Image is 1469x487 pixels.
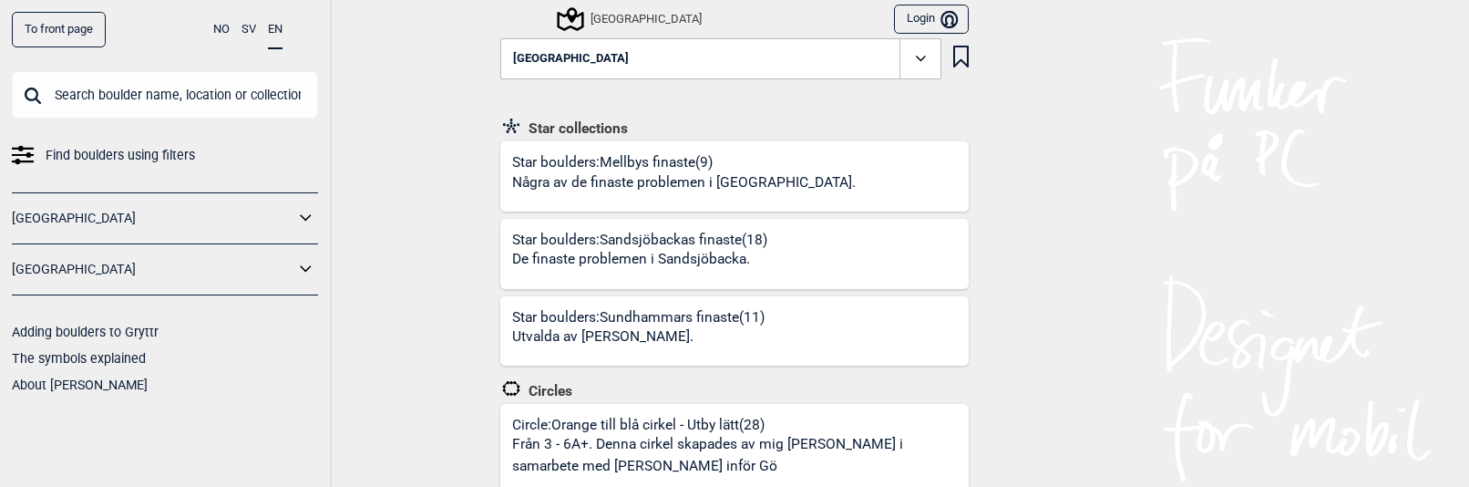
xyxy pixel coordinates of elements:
[500,219,969,289] a: Star boulders:Sandsjöbackas finaste(18)De finaste problemen i Sandsjöbacka.
[12,12,106,47] a: To front page
[12,378,148,392] a: About [PERSON_NAME]
[12,142,318,169] a: Find boulders using filters
[512,249,762,270] p: De finaste problemen i Sandsjöbacka.
[522,382,572,400] span: Circles
[894,5,969,35] button: Login
[522,119,628,138] span: Star collections
[500,38,941,80] button: [GEOGRAPHIC_DATA]
[241,12,256,47] button: SV
[12,71,318,119] input: Search boulder name, location or collection
[12,351,146,366] a: The symbols explained
[268,12,282,49] button: EN
[500,141,969,212] a: Star boulders:Mellbys finaste(9)Några av de finaste problemen i [GEOGRAPHIC_DATA].
[500,296,969,367] a: Star boulders:Sundhammars finaste(11)Utvalda av [PERSON_NAME].
[512,434,963,477] p: Från 3 - 6A+. Denna cirkel skapades av mig [PERSON_NAME] i samarbete med [PERSON_NAME] inför Gö
[512,172,856,193] p: Några av de finaste problemen i [GEOGRAPHIC_DATA].
[512,153,862,212] div: Star boulders: Mellbys finaste (9)
[512,326,759,347] p: Utvalda av [PERSON_NAME].
[512,308,765,367] div: Star boulders: Sundhammars finaste (11)
[513,52,629,66] span: [GEOGRAPHIC_DATA]
[560,8,702,30] div: [GEOGRAPHIC_DATA]
[12,325,159,339] a: Adding boulders to Gryttr
[46,142,195,169] span: Find boulders using filters
[12,256,294,283] a: [GEOGRAPHIC_DATA]
[512,231,767,289] div: Star boulders: Sandsjöbackas finaste (18)
[12,205,294,232] a: [GEOGRAPHIC_DATA]
[213,12,230,47] button: NO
